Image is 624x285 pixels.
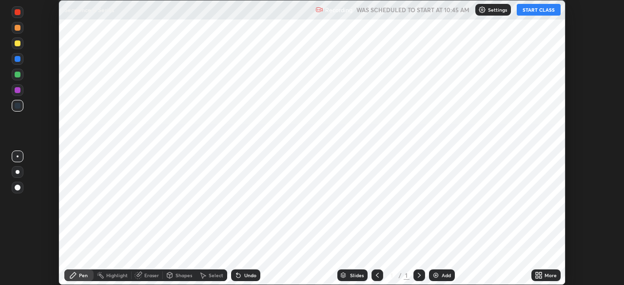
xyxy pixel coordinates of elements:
div: More [545,273,557,278]
div: Slides [350,273,364,278]
img: class-settings-icons [478,6,486,14]
div: Highlight [106,273,128,278]
p: Sequence & Series [64,6,114,14]
div: / [399,272,402,278]
div: 1 [404,271,409,280]
button: START CLASS [517,4,561,16]
div: Shapes [175,273,192,278]
p: Recording [325,6,352,14]
div: 1 [387,272,397,278]
div: Eraser [144,273,159,278]
div: Add [442,273,451,278]
img: add-slide-button [432,271,440,279]
div: Undo [244,273,256,278]
div: Pen [79,273,88,278]
div: Select [209,273,223,278]
p: Settings [488,7,507,12]
h5: WAS SCHEDULED TO START AT 10:45 AM [356,5,469,14]
img: recording.375f2c34.svg [315,6,323,14]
